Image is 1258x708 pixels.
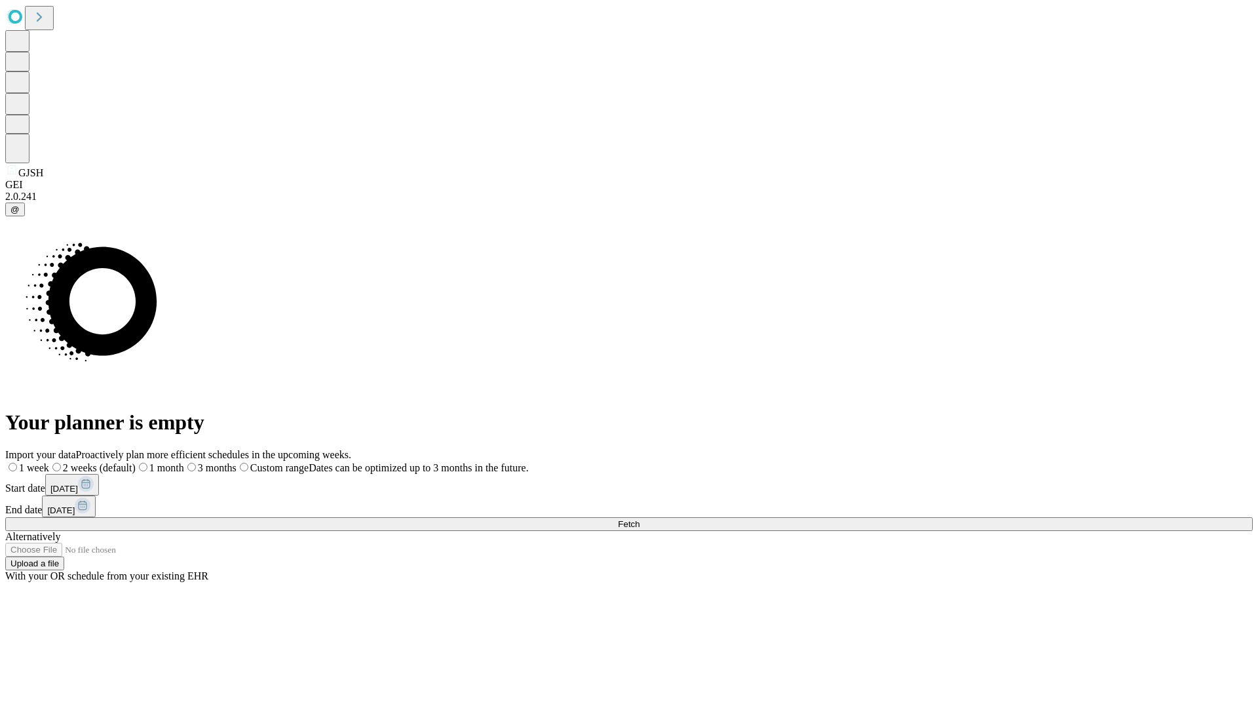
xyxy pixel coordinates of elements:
span: [DATE] [50,484,78,494]
div: 2.0.241 [5,191,1253,203]
button: [DATE] [45,474,99,496]
span: 3 months [198,462,237,473]
span: 1 month [149,462,184,473]
span: Import your data [5,449,76,460]
button: Fetch [5,517,1253,531]
span: 2 weeks (default) [63,462,136,473]
div: GEI [5,179,1253,191]
button: @ [5,203,25,216]
button: [DATE] [42,496,96,517]
span: Dates can be optimized up to 3 months in the future. [309,462,528,473]
span: GJSH [18,167,43,178]
input: 1 month [139,463,147,471]
span: Proactively plan more efficient schedules in the upcoming weeks. [76,449,351,460]
input: 2 weeks (default) [52,463,61,471]
span: @ [10,205,20,214]
span: Custom range [250,462,309,473]
div: End date [5,496,1253,517]
input: 1 week [9,463,17,471]
input: 3 months [187,463,196,471]
span: [DATE] [47,505,75,515]
input: Custom rangeDates can be optimized up to 3 months in the future. [240,463,248,471]
span: With your OR schedule from your existing EHR [5,570,208,581]
span: Fetch [618,519,639,529]
div: Start date [5,474,1253,496]
span: Alternatively [5,531,60,542]
span: 1 week [19,462,49,473]
button: Upload a file [5,557,64,570]
h1: Your planner is empty [5,410,1253,435]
